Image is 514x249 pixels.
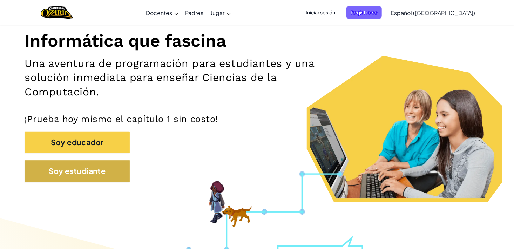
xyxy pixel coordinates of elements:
[346,6,382,19] button: Registrarse
[25,113,489,124] p: ¡Prueba hoy mismo el capítulo 1 sin costo!
[25,30,489,51] h1: Informática que fascina
[302,6,339,19] button: Iniciar sesión
[207,3,235,22] a: Jugar
[211,9,225,16] span: Jugar
[41,5,73,20] a: Ozaria by CodeCombat logo
[387,3,479,22] a: Español ([GEOGRAPHIC_DATA])
[182,3,207,22] a: Padres
[25,56,336,99] h2: Una aventura de programación para estudiantes y una solución inmediata para enseñar Ciencias de l...
[25,132,130,153] button: Soy educador
[146,9,172,16] span: Docentes
[391,9,475,16] span: Español ([GEOGRAPHIC_DATA])
[25,160,130,182] button: Soy estudiante
[142,3,182,22] a: Docentes
[41,5,73,20] img: Home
